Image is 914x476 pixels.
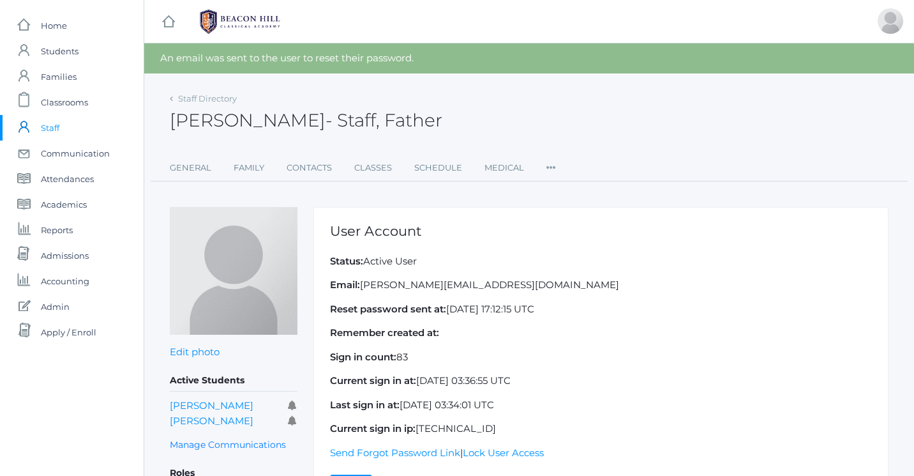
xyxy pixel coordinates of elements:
[330,303,446,315] strong: Reset password sent at:
[287,155,332,181] a: Contacts
[170,370,297,392] h5: Active Students
[41,319,96,345] span: Apply / Enroll
[170,438,286,452] a: Manage Communications
[41,268,89,294] span: Accounting
[414,155,462,181] a: Schedule
[330,399,400,411] strong: Last sign in at:
[178,93,237,104] a: Staff Directory
[354,155,392,181] a: Classes
[330,255,363,267] strong: Status:
[170,415,253,427] a: [PERSON_NAME]
[330,278,872,293] p: [PERSON_NAME][EMAIL_ADDRESS][DOMAIN_NAME]
[41,64,77,89] span: Families
[330,374,872,388] p: [DATE] 03:36:55 UTC
[41,192,87,217] span: Academics
[41,115,59,141] span: Staff
[41,166,94,192] span: Attendances
[330,326,439,339] strong: Remember created at:
[330,254,872,269] p: Active User
[170,111,442,130] h2: [PERSON_NAME]
[41,38,79,64] span: Students
[463,447,544,459] a: Lock User Access
[41,141,110,166] span: Communication
[330,302,872,317] p: [DATE] 17:12:15 UTC
[878,8,903,34] div: Shain Hrehniy
[330,350,872,365] p: 83
[41,243,89,268] span: Admissions
[41,89,88,115] span: Classrooms
[326,109,442,131] span: - Staff, Father
[330,351,396,363] strong: Sign in count:
[330,374,416,387] strong: Current sign in at:
[144,43,914,73] div: An email was sent to the user to reset their password.
[484,155,524,181] a: Medical
[330,447,460,459] a: Send Forgot Password Link
[330,422,872,436] p: [TECHNICAL_ID]
[41,217,73,243] span: Reports
[288,416,297,426] i: Receives communications for this student
[41,13,67,38] span: Home
[288,401,297,410] i: Receives communications for this student
[330,422,416,434] strong: Current sign in ip:
[330,398,872,413] p: [DATE] 03:34:01 UTC
[234,155,264,181] a: Family
[41,294,70,319] span: Admin
[192,6,288,38] img: BHCALogos-05-308ed15e86a5a0abce9b8dd61676a3503ac9727e845dece92d48e8588c001991.png
[330,224,872,238] h1: User Account
[170,155,211,181] a: General
[330,279,360,291] strong: Email:
[170,399,253,411] a: [PERSON_NAME]
[170,207,297,335] img: Shain Hrehniy
[170,346,220,358] a: Edit photo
